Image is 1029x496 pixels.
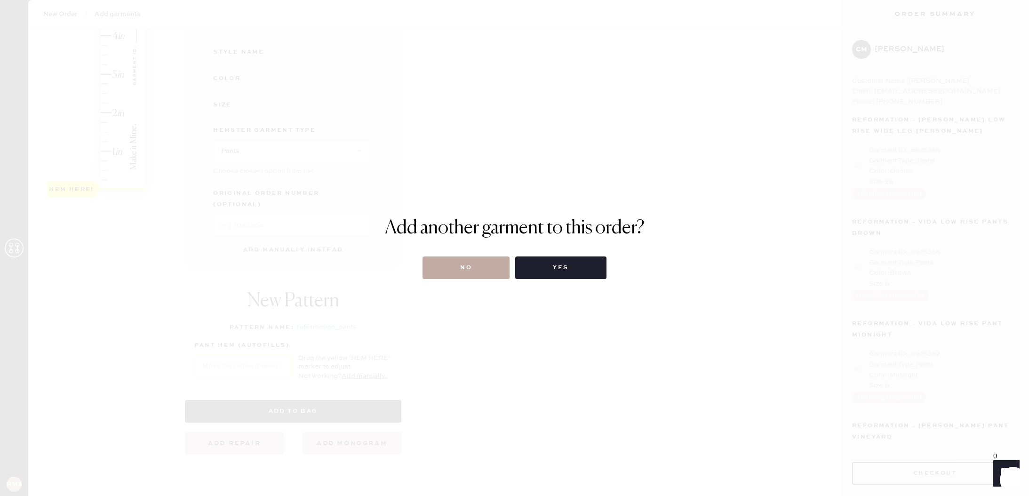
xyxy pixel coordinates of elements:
[423,256,510,279] button: No
[515,256,606,279] button: Yes
[385,217,645,240] h1: Add another garment to this order?
[984,454,1025,494] iframe: Front Chat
